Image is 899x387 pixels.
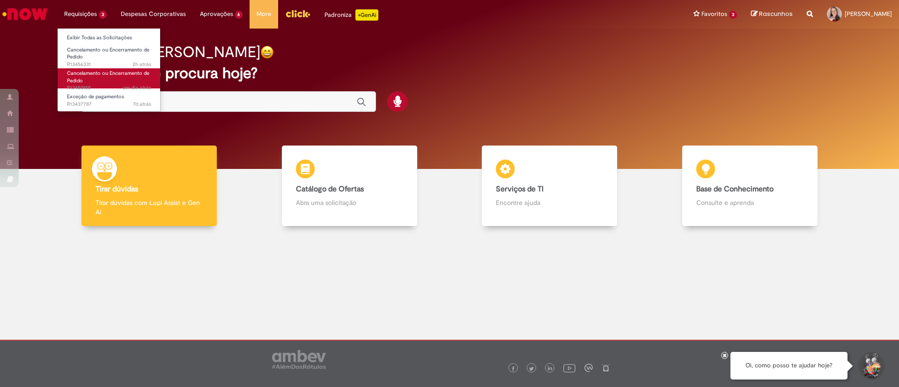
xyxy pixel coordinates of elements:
span: Despesas Corporativas [121,9,186,19]
b: Catálogo de Ofertas [296,184,364,194]
span: R13450155 [67,84,151,92]
span: More [257,9,271,19]
img: logo_footer_twitter.png [529,366,534,371]
a: Aberto R13437787 : Exceção de pagamentos [58,92,161,109]
img: logo_footer_youtube.png [563,362,575,374]
a: Serviços de TI Encontre ajuda [449,146,650,226]
span: R13456331 [67,61,151,68]
img: logo_footer_linkedin.png [548,366,553,372]
time: 28/08/2025 09:46:03 [133,61,151,68]
p: Tirar dúvidas com Lupi Assist e Gen Ai [96,198,203,217]
span: [PERSON_NAME] [845,10,892,18]
span: 7d atrás [133,101,151,108]
a: Tirar dúvidas Tirar dúvidas com Lupi Assist e Gen Ai [49,146,250,226]
span: Exceção de pagamentos [67,93,124,100]
img: logo_footer_workplace.png [584,364,593,372]
span: um dia atrás [123,84,151,91]
div: Oi, como posso te ajudar hoje? [730,352,847,380]
a: Base de Conhecimento Consulte e aprenda [650,146,850,226]
span: Cancelamento ou Encerramento de Pedido [67,70,149,84]
p: Abra uma solicitação [296,198,403,207]
span: 2h atrás [133,61,151,68]
span: 6 [235,11,243,19]
img: logo_footer_facebook.png [511,366,516,371]
ul: Requisições [57,28,161,112]
span: Favoritos [701,9,727,19]
time: 26/08/2025 18:09:23 [123,84,151,91]
img: happy-face.png [260,45,274,59]
img: logo_footer_ambev_rotulo_gray.png [272,350,326,369]
h2: Bom dia, [PERSON_NAME] [81,44,260,60]
button: Iniciar Conversa de Suporte [857,352,885,380]
span: Requisições [64,9,97,19]
b: Tirar dúvidas [96,184,138,194]
div: Padroniza [324,9,378,21]
a: Aberto R13450155 : Cancelamento ou Encerramento de Pedido [58,68,161,88]
span: Cancelamento ou Encerramento de Pedido [67,46,149,61]
p: Consulte e aprenda [696,198,803,207]
span: 3 [99,11,107,19]
a: Rascunhos [751,10,793,19]
time: 21/08/2025 17:28:00 [133,101,151,108]
img: ServiceNow [1,5,49,23]
p: Encontre ajuda [496,198,603,207]
p: +GenAi [355,9,378,21]
span: Aprovações [200,9,233,19]
b: Base de Conhecimento [696,184,774,194]
h2: O que você procura hoje? [81,65,818,81]
span: 3 [729,11,737,19]
a: Aberto R13456331 : Cancelamento ou Encerramento de Pedido [58,45,161,65]
b: Serviços de TI [496,184,544,194]
a: Catálogo de Ofertas Abra uma solicitação [250,146,450,226]
span: Rascunhos [759,9,793,18]
a: Exibir Todas as Solicitações [58,33,161,43]
span: R13437787 [67,101,151,108]
img: logo_footer_naosei.png [602,364,610,372]
img: click_logo_yellow_360x200.png [285,7,310,21]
